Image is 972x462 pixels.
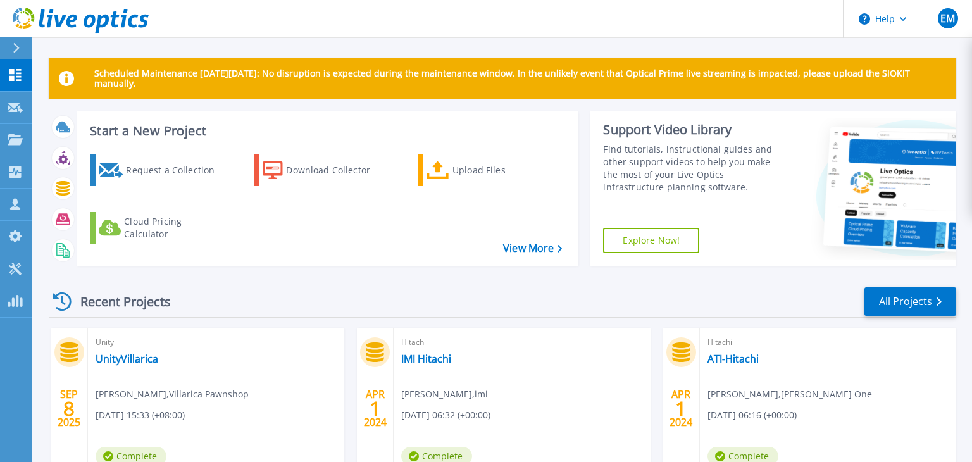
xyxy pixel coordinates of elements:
a: All Projects [864,287,956,316]
div: Download Collector [286,158,387,183]
span: 8 [63,403,75,414]
div: Recent Projects [49,286,188,317]
a: Cloud Pricing Calculator [90,212,231,244]
span: EM [940,13,955,23]
div: SEP 2025 [57,385,81,432]
div: APR 2024 [363,385,387,432]
a: Upload Files [418,154,559,186]
h3: Start a New Project [90,124,562,138]
span: Unity [96,335,337,349]
span: [PERSON_NAME] , [PERSON_NAME] One [707,387,872,401]
div: Cloud Pricing Calculator [124,215,225,240]
span: [DATE] 06:16 (+00:00) [707,408,797,422]
div: Find tutorials, instructional guides and other support videos to help you make the most of your L... [603,143,787,194]
a: Explore Now! [603,228,699,253]
a: UnityVillarica [96,353,158,365]
a: ATI-Hitachi [707,353,759,365]
span: [DATE] 06:32 (+00:00) [401,408,490,422]
div: Support Video Library [603,122,787,138]
span: 1 [370,403,381,414]
a: IMI Hitachi [401,353,451,365]
div: Upload Files [452,158,554,183]
span: Hitachi [401,335,642,349]
span: [PERSON_NAME] , Villarica Pawnshop [96,387,249,401]
span: 1 [675,403,687,414]
span: Hitachi [707,335,949,349]
a: Request a Collection [90,154,231,186]
div: APR 2024 [669,385,693,432]
span: [DATE] 15:33 (+08:00) [96,408,185,422]
div: Request a Collection [126,158,227,183]
a: Download Collector [254,154,395,186]
span: [PERSON_NAME] , imi [401,387,488,401]
a: View More [503,242,562,254]
p: Scheduled Maintenance [DATE][DATE]: No disruption is expected during the maintenance window. In t... [94,68,946,89]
